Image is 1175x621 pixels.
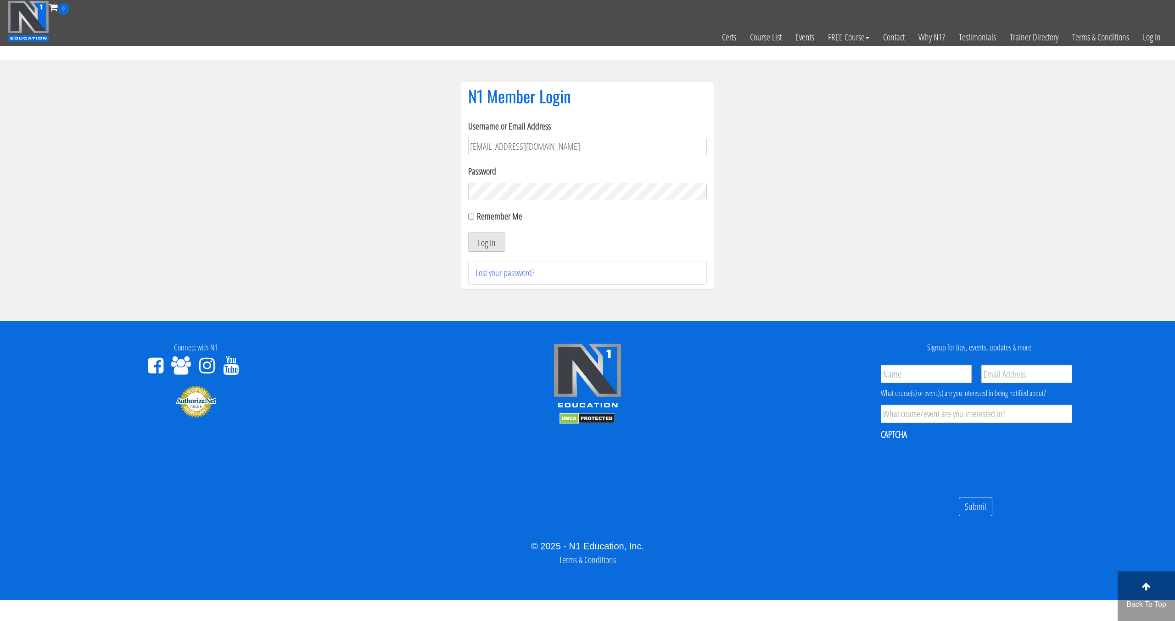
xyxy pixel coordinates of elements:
a: Lost your password? [476,266,535,279]
img: Authorize.Net Merchant - Click to Verify [175,385,217,418]
a: Contact [876,15,912,60]
label: Password [468,164,707,178]
input: Name [881,365,972,383]
h4: Signup for tips, events, updates & more [790,343,1168,352]
input: Email Address [981,365,1072,383]
a: Terms & Conditions [559,553,616,566]
a: Course List [743,15,789,60]
button: Log In [468,232,505,252]
a: Terms & Conditions [1065,15,1136,60]
iframe: reCAPTCHA [881,446,1020,482]
a: Certs [715,15,743,60]
input: Submit [959,497,992,517]
div: © 2025 - N1 Education, Inc. [7,539,1168,553]
label: CAPTCHA [881,429,907,440]
a: Trainer Directory [1003,15,1065,60]
p: Back To Top [1118,599,1175,610]
h4: Connect with N1 [7,343,385,352]
div: What course(s) or event(s) are you interested in being notified about? [881,388,1072,399]
a: FREE Course [821,15,876,60]
a: 0 [49,1,69,13]
input: What course/event are you interested in? [881,405,1072,423]
a: Log In [1136,15,1168,60]
img: DMCA.com Protection Status [560,413,615,424]
span: 0 [58,3,69,15]
label: Remember Me [477,210,522,222]
a: Events [789,15,821,60]
img: n1-education [7,0,49,42]
h1: N1 Member Login [468,87,707,105]
a: Testimonials [952,15,1003,60]
label: Username or Email Address [468,119,707,133]
a: Why N1? [912,15,952,60]
img: n1-edu-logo [553,343,622,411]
